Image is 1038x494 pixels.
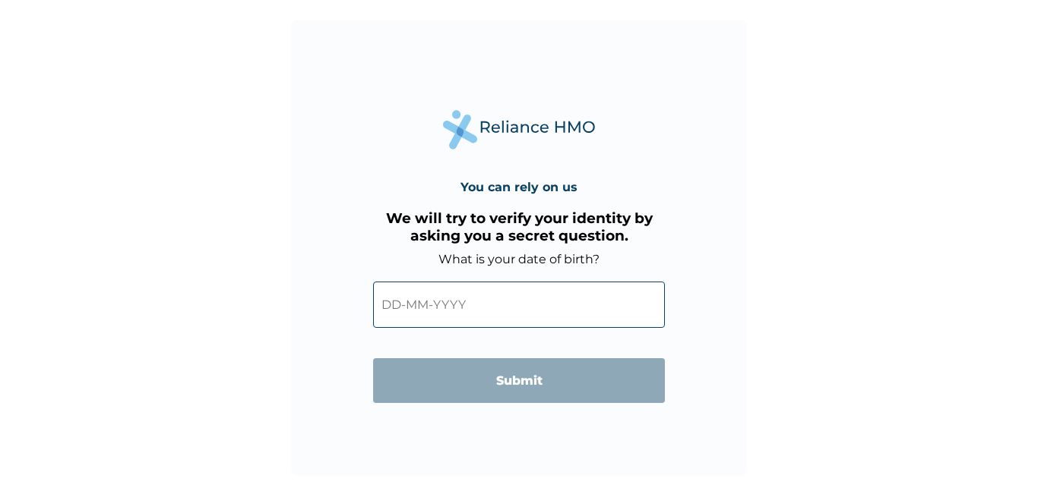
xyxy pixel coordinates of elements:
input: Submit [373,358,665,403]
input: DD-MM-YYYY [373,282,665,328]
label: What is your date of birth? [438,252,600,266]
h4: You can rely on us [460,180,578,194]
h3: We will try to verify your identity by asking you a secret question. [373,209,665,244]
img: Reliance Health's Logo [443,110,595,149]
